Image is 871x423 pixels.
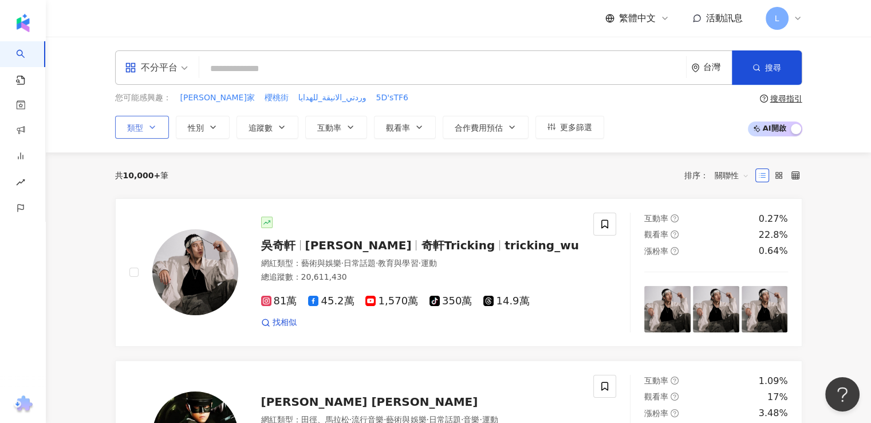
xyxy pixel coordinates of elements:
[386,123,410,132] span: 觀看率
[644,230,668,239] span: 觀看率
[644,286,691,332] img: post-image
[535,116,604,139] button: 更多篩選
[12,395,34,414] img: chrome extension
[560,123,592,132] span: 更多篩選
[308,295,354,307] span: 45.2萬
[671,377,679,385] span: question-circle
[483,295,529,307] span: 14.9萬
[305,238,412,252] span: [PERSON_NAME]
[759,407,788,420] div: 3.48%
[715,166,749,185] span: 關聯性
[671,393,679,401] span: question-circle
[249,123,273,132] span: 追蹤數
[14,14,32,32] img: logo icon
[684,166,755,185] div: 排序：
[16,171,25,197] span: rise
[706,13,743,23] span: 活動訊息
[127,123,143,132] span: 類型
[671,230,679,238] span: question-circle
[305,116,367,139] button: 互動率
[261,317,297,328] a: 找相似
[180,92,255,104] span: [PERSON_NAME]家
[691,64,700,72] span: environment
[759,213,788,225] div: 0.27%
[188,123,204,132] span: 性別
[429,295,472,307] span: 350萬
[732,50,802,85] button: 搜尋
[619,12,656,25] span: 繁體中文
[261,238,295,252] span: 吳奇軒
[644,376,668,385] span: 互動率
[264,92,289,104] button: 櫻桃街
[443,116,529,139] button: 合作費用預估
[344,258,376,268] span: 日常話題
[671,409,679,417] span: question-circle
[765,63,781,72] span: 搜尋
[770,94,802,103] div: 搜尋指引
[115,198,802,347] a: KOL Avatar吳奇軒[PERSON_NAME]奇軒Trickingtricking_wu網紅類型：藝術與娛樂·日常話題·教育與學習·運動總追蹤數：20,611,43081萬45.2萬1,5...
[421,238,495,252] span: 奇軒Tricking
[703,62,732,72] div: 台灣
[421,258,437,268] span: 運動
[644,246,668,256] span: 漲粉率
[125,62,136,73] span: appstore
[374,116,436,139] button: 觀看率
[505,238,579,252] span: tricking_wu
[16,41,39,86] a: search
[759,375,788,387] div: 1.09%
[152,229,238,315] img: KOL Avatar
[261,295,297,307] span: 81萬
[365,295,418,307] span: 1,570萬
[455,123,503,132] span: 合作費用預估
[671,214,679,222] span: question-circle
[261,258,580,269] div: 網紅類型 ：
[115,116,169,139] button: 類型
[742,286,788,332] img: post-image
[759,229,788,241] div: 22.8%
[418,258,420,268] span: ·
[298,92,367,104] button: وردتي_الانيقة_للهدايا
[693,286,739,332] img: post-image
[644,409,668,418] span: 漲粉率
[265,92,289,104] span: 櫻桃街
[760,95,768,103] span: question-circle
[115,171,169,180] div: 共 筆
[767,391,788,404] div: 17%
[176,116,230,139] button: 性別
[301,258,341,268] span: 藝術與娛樂
[317,123,341,132] span: 互動率
[375,92,408,104] button: 5D'sTF6
[341,258,344,268] span: ·
[115,92,171,104] span: 您可能感興趣：
[237,116,298,139] button: 追蹤數
[644,214,668,223] span: 互動率
[378,258,418,268] span: 教育與學習
[775,12,779,25] span: L
[376,92,408,104] span: 5D'sTF6
[644,392,668,401] span: 觀看率
[261,272,580,283] div: 總追蹤數 ： 20,611,430
[825,377,860,412] iframe: Help Scout Beacon - Open
[671,247,679,255] span: question-circle
[261,395,478,409] span: [PERSON_NAME] [PERSON_NAME]
[180,92,255,104] button: [PERSON_NAME]家
[125,58,178,77] div: 不分平台
[376,258,378,268] span: ·
[273,317,297,328] span: 找相似
[759,245,788,257] div: 0.64%
[123,171,161,180] span: 10,000+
